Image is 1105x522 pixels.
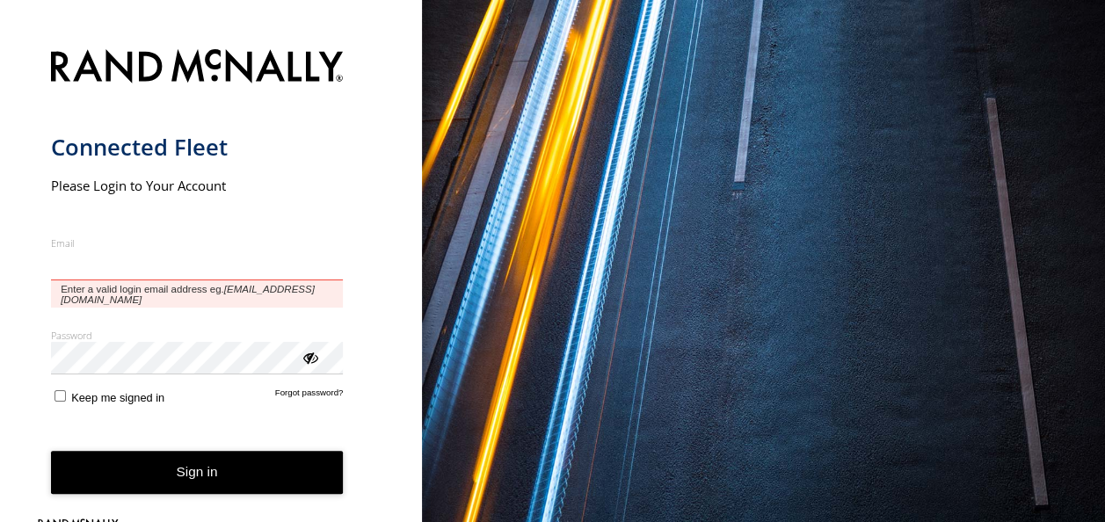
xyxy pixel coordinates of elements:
[51,280,344,308] span: Enter a valid login email address eg.
[275,388,344,404] a: Forgot password?
[71,391,164,404] span: Keep me signed in
[51,46,344,91] img: Rand McNally
[301,348,318,366] div: ViewPassword
[61,284,315,305] em: [EMAIL_ADDRESS][DOMAIN_NAME]
[51,451,344,494] button: Sign in
[51,133,344,162] h1: Connected Fleet
[55,390,66,402] input: Keep me signed in
[51,177,344,194] h2: Please Login to Your Account
[51,39,372,522] form: main
[51,236,344,250] label: Email
[51,329,344,342] label: Password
